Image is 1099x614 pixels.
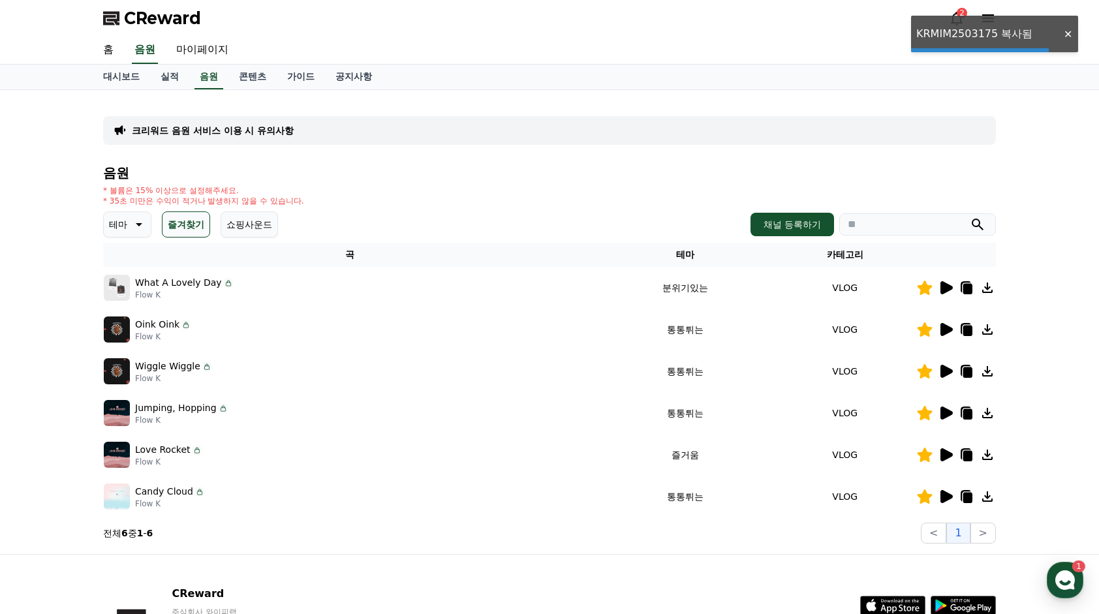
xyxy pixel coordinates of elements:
[946,523,970,544] button: 1
[596,243,773,267] th: 테마
[119,434,135,444] span: 대화
[150,65,189,89] a: 실적
[202,433,217,444] span: 설정
[109,215,127,234] p: 테마
[325,65,382,89] a: 공지사항
[93,37,124,64] a: 홈
[135,360,200,373] p: Wiggle Wiggle
[132,37,158,64] a: 음원
[773,267,916,309] td: VLOG
[104,400,130,426] img: music
[773,243,916,267] th: 카테고리
[135,457,202,467] p: Flow K
[103,243,596,267] th: 곡
[135,443,191,457] p: Love Rocket
[41,433,49,444] span: 홈
[4,414,86,446] a: 홈
[147,528,153,538] strong: 6
[172,586,331,602] p: CReward
[132,413,137,423] span: 1
[132,124,294,137] a: 크리워드 음원 서비스 이용 시 유의사항
[103,527,153,540] p: 전체 중 -
[137,528,144,538] strong: 1
[162,211,210,238] button: 즐겨찾기
[596,434,773,476] td: 즐거움
[86,414,168,446] a: 1대화
[228,65,277,89] a: 콘텐츠
[596,476,773,517] td: 통통튀는
[773,434,916,476] td: VLOG
[221,211,278,238] button: 쇼핑사운드
[135,485,193,499] p: Candy Cloud
[921,523,946,544] button: <
[104,316,130,343] img: music
[277,65,325,89] a: 가이드
[104,484,130,510] img: music
[135,373,212,384] p: Flow K
[135,415,228,425] p: Flow K
[121,528,128,538] strong: 6
[773,392,916,434] td: VLOG
[194,65,223,89] a: 음원
[135,331,191,342] p: Flow K
[596,392,773,434] td: 통통튀는
[104,275,130,301] img: music
[135,318,179,331] p: Oink Oink
[166,37,239,64] a: 마이페이지
[103,166,996,180] h4: 음원
[103,185,304,196] p: * 볼륨은 15% 이상으로 설정해주세요.
[124,8,201,29] span: CReward
[103,211,151,238] button: 테마
[104,358,130,384] img: music
[103,196,304,206] p: * 35초 미만은 수익이 적거나 발생하지 않을 수 있습니다.
[773,309,916,350] td: VLOG
[957,8,967,18] div: 2
[135,290,234,300] p: Flow K
[751,213,834,236] button: 채널 등록하기
[596,267,773,309] td: 분위기있는
[103,8,201,29] a: CReward
[135,276,222,290] p: What A Lovely Day
[949,10,965,26] a: 2
[596,350,773,392] td: 통통튀는
[970,523,996,544] button: >
[93,65,150,89] a: 대시보드
[135,401,217,415] p: Jumping, Hopping
[168,414,251,446] a: 설정
[596,309,773,350] td: 통통튀는
[104,442,130,468] img: music
[135,499,205,509] p: Flow K
[773,476,916,517] td: VLOG
[773,350,916,392] td: VLOG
